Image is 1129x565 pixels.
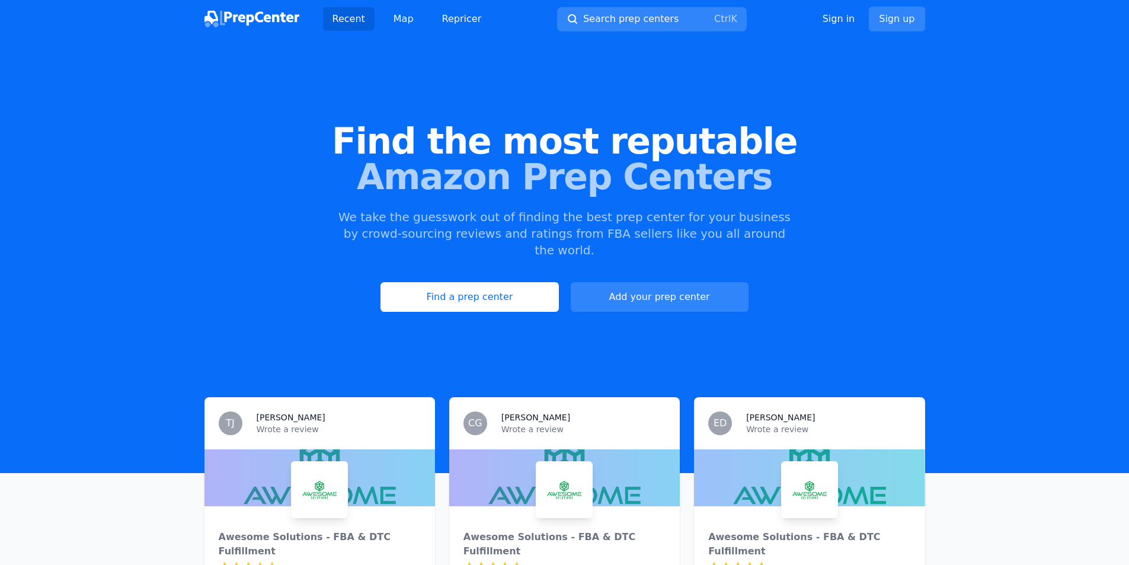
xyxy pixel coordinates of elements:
h3: [PERSON_NAME] [501,411,570,423]
kbd: Ctrl [714,13,731,24]
p: Wrote a review [746,423,910,435]
a: Recent [323,7,375,31]
span: ED [714,419,727,428]
span: TJ [226,419,235,428]
div: Awesome Solutions - FBA & DTC Fulfillment [219,530,421,558]
a: Repricer [433,7,491,31]
p: We take the guesswork out of finding the best prep center for your business by crowd-sourcing rev... [337,209,792,258]
a: Map [384,7,423,31]
span: CG [468,419,482,428]
img: PrepCenter [204,11,299,27]
span: Search prep centers [583,12,679,26]
a: Sign in [823,12,855,26]
div: Awesome Solutions - FBA & DTC Fulfillment [708,530,910,558]
p: Wrote a review [257,423,421,435]
a: Add your prep center [571,282,749,312]
kbd: K [731,13,737,24]
h3: [PERSON_NAME] [257,411,325,423]
p: Wrote a review [501,423,666,435]
div: Awesome Solutions - FBA & DTC Fulfillment [463,530,666,558]
img: Awesome Solutions - FBA & DTC Fulfillment [538,464,590,516]
span: Amazon Prep Centers [19,159,1110,194]
h3: [PERSON_NAME] [746,411,815,423]
a: Sign up [869,7,925,31]
img: Awesome Solutions - FBA & DTC Fulfillment [293,464,346,516]
a: Find a prep center [380,282,558,312]
img: Awesome Solutions - FBA & DTC Fulfillment [783,464,836,516]
span: Find the most reputable [19,123,1110,159]
button: Search prep centersCtrlK [557,7,747,31]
